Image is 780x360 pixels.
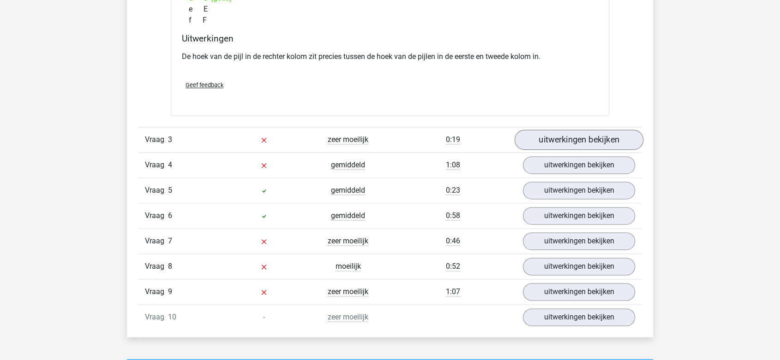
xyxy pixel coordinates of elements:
span: 0:52 [446,262,460,271]
span: 0:19 [446,135,460,144]
span: Vraag [145,312,168,323]
a: uitwerkingen bekijken [523,182,635,199]
span: 5 [168,186,172,195]
span: 6 [168,211,172,220]
span: f [189,15,203,26]
span: zeer moeilijk [328,236,368,246]
span: zeer moeilijk [328,135,368,144]
a: uitwerkingen bekijken [523,258,635,275]
span: Vraag [145,210,168,221]
a: uitwerkingen bekijken [523,283,635,301]
span: 0:23 [446,186,460,195]
span: gemiddeld [331,186,365,195]
span: e [189,4,204,15]
span: Geef feedback [186,82,223,89]
span: 10 [168,313,176,321]
a: uitwerkingen bekijken [515,130,643,150]
span: 1:08 [446,160,460,170]
span: 9 [168,287,172,296]
span: 8 [168,262,172,271]
a: uitwerkingen bekijken [523,156,635,174]
h4: Uitwerkingen [182,33,598,44]
span: 7 [168,236,172,245]
span: 0:46 [446,236,460,246]
span: Vraag [145,185,168,196]
span: gemiddeld [331,211,365,220]
span: Vraag [145,134,168,145]
span: Vraag [145,236,168,247]
span: Vraag [145,286,168,297]
span: zeer moeilijk [328,287,368,296]
p: De hoek van de pijl in de rechter kolom zit precies tussen de hoek van de pijlen in de eerste en ... [182,51,598,62]
span: zeer moeilijk [328,313,368,322]
div: F [182,15,598,26]
a: uitwerkingen bekijken [523,207,635,224]
span: 3 [168,135,172,144]
span: moeilijk [336,262,361,271]
div: - [222,312,306,323]
span: Vraag [145,159,168,171]
span: 1:07 [446,287,460,296]
a: uitwerkingen bekijken [523,232,635,250]
div: E [182,4,598,15]
span: gemiddeld [331,160,365,170]
span: 0:58 [446,211,460,220]
a: uitwerkingen bekijken [523,308,635,326]
span: 4 [168,160,172,169]
span: Vraag [145,261,168,272]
